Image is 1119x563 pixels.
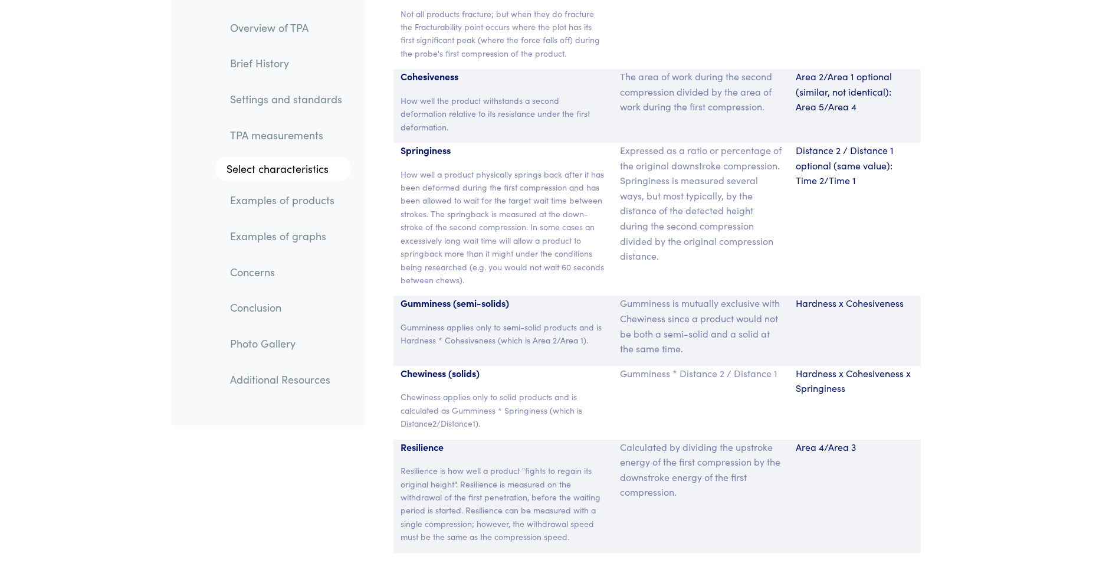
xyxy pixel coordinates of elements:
p: Area 2/Area 1 optional (similar, not identical): Area 5/Area 4 [796,69,914,114]
a: TPA measurements [221,122,352,149]
p: How well a product physically springs back after it has been deformed during the first compressio... [401,168,606,287]
a: Select characteristics [215,158,352,181]
a: Photo Gallery [221,330,352,357]
a: Settings and standards [221,86,352,113]
p: Hardness x Cohesiveness [796,296,914,311]
p: Gumminess is mutually exclusive with Chewiness since a product would not be both a semi-solid and... [620,296,782,356]
a: Additional Resources [221,366,352,393]
p: Gumminess * Distance 2 / Distance 1 [620,366,782,381]
p: Expressed as a ratio or percentage of the original downstroke compression. Springiness is measure... [620,143,782,264]
a: Examples of graphs [221,222,352,250]
a: Brief History [221,50,352,77]
p: Hardness x Cohesiveness x Springiness [796,366,914,396]
p: Not all products fracture; but when they do fracture the Fracturability point occurs where the pl... [401,7,606,60]
p: Calculated by dividing the upstroke energy of the first compression by the downstroke energy of t... [620,440,782,500]
p: Chewiness applies only to solid products and is calculated as Gumminess * Springiness (which is D... [401,390,606,430]
p: Springiness [401,143,606,158]
p: The area of work during the second compression divided by the area of work during the first compr... [620,69,782,114]
p: Cohesiveness [401,69,606,84]
a: Conclusion [221,294,352,322]
p: Resilience [401,440,606,455]
p: Gumminess (semi-solids) [401,296,606,311]
a: Examples of products [221,187,352,214]
p: How well the product withstands a second deformation relative to its resistance under the first d... [401,94,606,133]
p: Chewiness (solids) [401,366,606,381]
p: Area 4/Area 3 [796,440,914,455]
p: Gumminess applies only to semi-solid products and is Hardness * Cohesiveness (which is Area 2/Are... [401,320,606,347]
a: Overview of TPA [221,14,352,41]
p: Distance 2 / Distance 1 optional (same value): Time 2/Time 1 [796,143,914,188]
a: Concerns [221,258,352,286]
p: Resilience is how well a product "fights to regain its original height". Resilience is measured o... [401,464,606,543]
